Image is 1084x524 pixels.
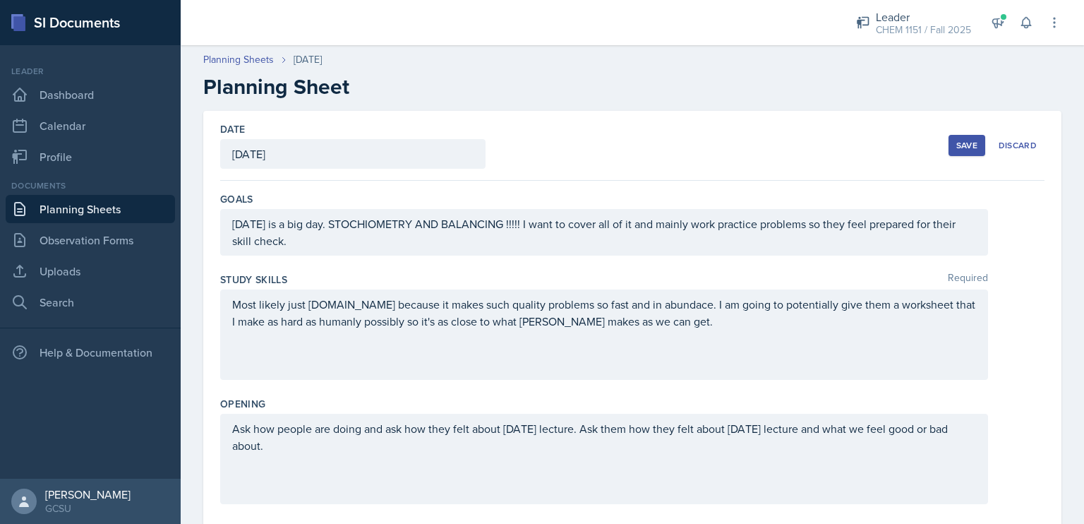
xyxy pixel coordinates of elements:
[45,487,131,501] div: [PERSON_NAME]
[6,226,175,254] a: Observation Forms
[948,273,988,287] span: Required
[999,140,1037,151] div: Discard
[876,23,971,37] div: CHEM 1151 / Fall 2025
[203,52,274,67] a: Planning Sheets
[6,257,175,285] a: Uploads
[6,338,175,367] div: Help & Documentation
[232,296,976,330] p: Most likely just [DOMAIN_NAME] because it makes such quality problems so fast and in abundace. I ...
[294,52,322,67] div: [DATE]
[6,195,175,223] a: Planning Sheets
[6,143,175,171] a: Profile
[6,65,175,78] div: Leader
[220,273,287,287] label: Study Skills
[45,501,131,516] div: GCSU
[6,179,175,192] div: Documents
[6,112,175,140] a: Calendar
[6,288,175,316] a: Search
[876,8,971,25] div: Leader
[6,81,175,109] a: Dashboard
[232,420,976,454] p: Ask how people are doing and ask how they felt about [DATE] lecture. Ask them how they felt about...
[220,192,253,206] label: Goals
[948,135,985,156] button: Save
[220,122,245,136] label: Date
[991,135,1044,156] button: Discard
[220,397,265,411] label: Opening
[956,140,977,151] div: Save
[232,215,976,249] p: [DATE] is a big day. STOCHIOMETRY AND BALANCING !!!!! I want to cover all of it and mainly work p...
[203,74,1061,100] h2: Planning Sheet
